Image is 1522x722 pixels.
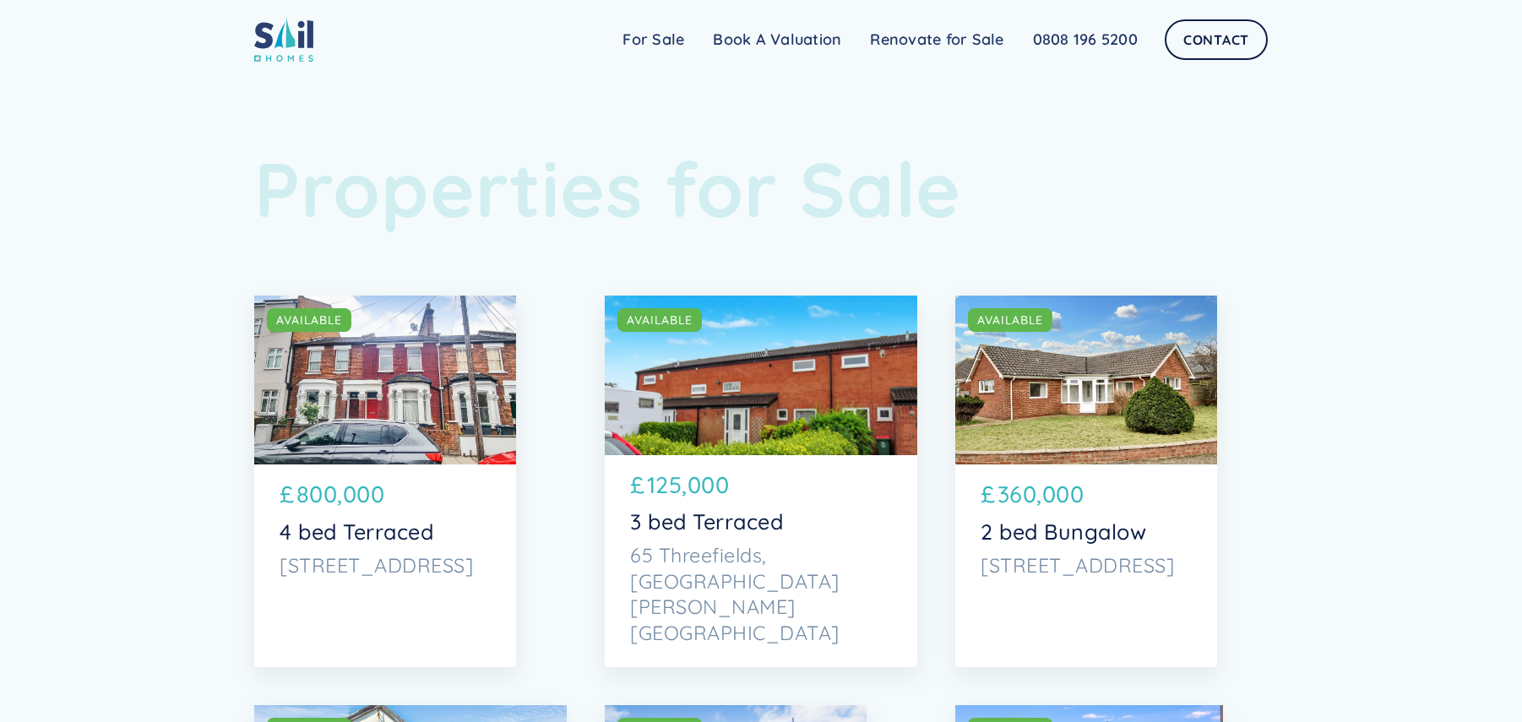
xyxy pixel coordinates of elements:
[977,312,1043,328] div: AVAILABLE
[254,296,516,667] a: AVAILABLE£800,0004 bed Terraced[STREET_ADDRESS]
[280,519,491,545] p: 4 bed Terraced
[630,468,645,502] p: £
[647,468,730,502] p: 125,000
[254,17,313,62] img: sail home logo colored
[630,543,892,646] p: 65 Threefields, [GEOGRAPHIC_DATA][PERSON_NAME][GEOGRAPHIC_DATA]
[981,553,1192,578] p: [STREET_ADDRESS]
[608,23,698,57] a: For Sale
[280,553,491,578] p: [STREET_ADDRESS]
[254,144,1268,235] h1: Properties for Sale
[296,477,385,512] p: 800,000
[997,477,1084,512] p: 360,000
[981,519,1192,545] p: 2 bed Bungalow
[856,23,1018,57] a: Renovate for Sale
[627,312,693,328] div: AVAILABLE
[1019,23,1152,57] a: 0808 196 5200
[1165,19,1268,60] a: Contact
[605,296,917,667] a: AVAILABLE£125,0003 bed Terraced65 Threefields, [GEOGRAPHIC_DATA][PERSON_NAME][GEOGRAPHIC_DATA]
[276,312,342,328] div: AVAILABLE
[955,296,1217,667] a: AVAILABLE£360,0002 bed Bungalow[STREET_ADDRESS]
[630,509,892,535] p: 3 bed Terraced
[698,23,856,57] a: Book A Valuation
[280,477,295,512] p: £
[981,477,996,512] p: £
